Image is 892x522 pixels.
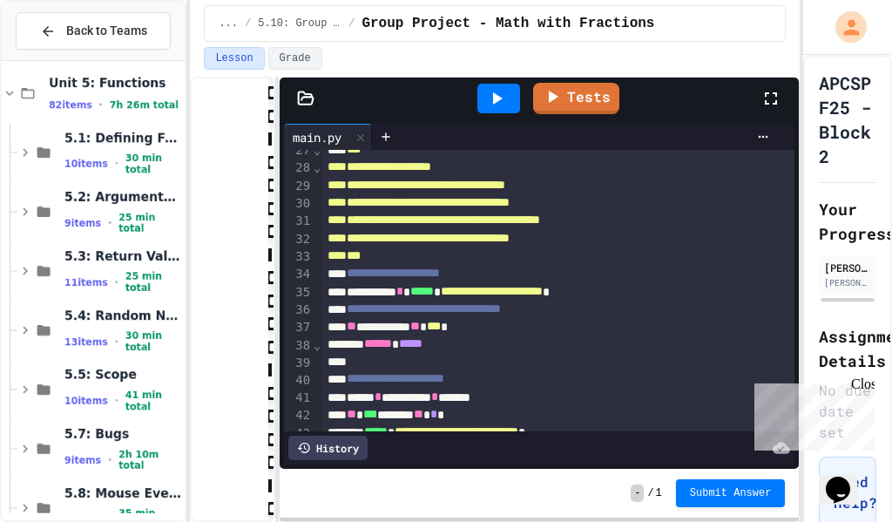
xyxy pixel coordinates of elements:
span: 5.8: Mouse Events [64,485,181,501]
span: 9 items [64,218,101,229]
h2: Assignment Details [819,324,876,373]
span: 11 items [64,277,108,288]
span: 5.5: Scope [64,367,181,383]
div: Chat with us now!Close [7,7,120,111]
span: Back to Teams [66,22,147,40]
span: 5.1: Defining Functions [64,130,181,146]
span: Group Project - Math with Fractions [362,13,654,34]
span: 5.3: Return Values [64,248,181,264]
span: 7h 26m total [110,99,179,111]
span: • [115,275,118,289]
span: 5.2: Arguments and Default Parameters [64,189,181,205]
span: • [115,394,118,408]
span: 41 min total [125,390,182,412]
span: 2h 10m total [118,449,181,471]
button: Back to Teams [16,12,171,50]
span: 30 min total [125,153,182,175]
span: • [99,98,103,112]
h2: Your Progress [819,197,876,246]
button: Grade [268,47,322,70]
span: / [245,17,251,31]
span: 30 min total [125,330,182,353]
h1: APCSP F25 - Block 2 [819,71,876,168]
iframe: chat widget [747,376,875,451]
div: My Account [817,7,871,47]
span: Unit 5: Functions [49,75,181,91]
iframe: chat widget [819,452,875,505]
span: 25 min total [125,271,182,294]
span: • [108,453,111,467]
span: ... [219,17,238,31]
span: 5.4: Random Numbers and APIs [64,308,181,323]
span: 10 items [64,159,108,170]
span: 13 items [64,336,108,348]
span: 82 items [49,99,92,111]
span: 10 items [64,396,108,407]
span: 5.10: Group Project - Math with Fractions [258,17,341,31]
span: 9 items [64,455,101,466]
span: 25 min total [118,212,181,234]
div: [PERSON_NAME][EMAIL_ADDRESS][PERSON_NAME][DOMAIN_NAME] [824,276,871,289]
span: • [115,335,118,349]
button: Lesson [204,47,264,70]
span: 5.7: Bugs [64,426,181,442]
span: • [115,157,118,171]
div: [PERSON_NAME] [824,260,871,275]
span: • [108,216,111,230]
span: / [348,17,355,31]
